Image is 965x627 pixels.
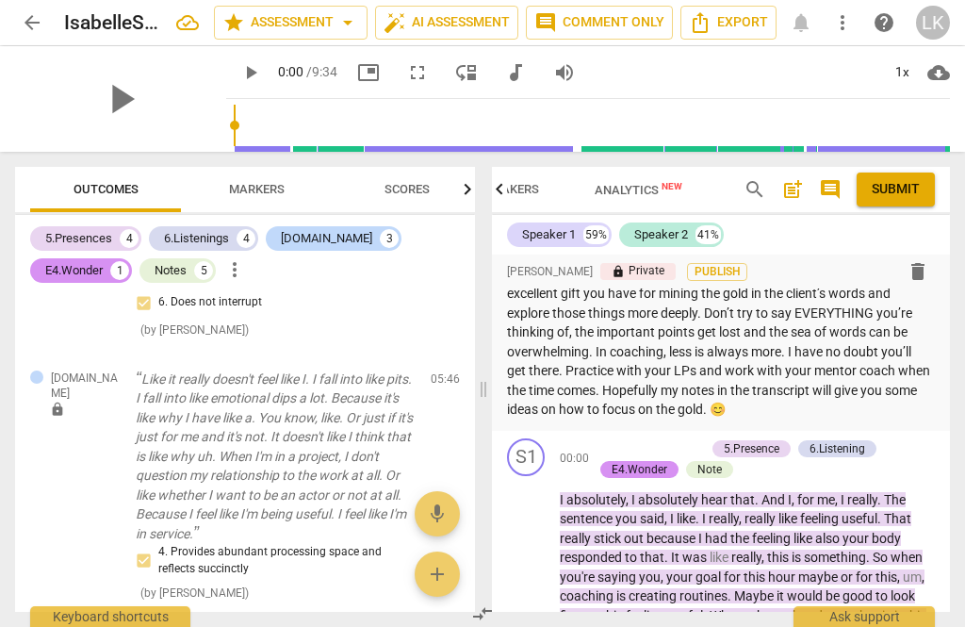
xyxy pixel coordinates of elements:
[701,492,730,507] span: hear
[710,550,731,565] span: Filler word
[612,461,667,478] div: E4.Wonder
[798,569,841,585] span: maybe
[646,531,698,546] span: because
[504,61,527,84] span: audiotrack
[357,61,380,84] span: picture_in_picture
[761,492,788,507] span: And
[664,511,670,526] span: ,
[867,6,901,40] a: Help
[634,225,688,244] div: Speaker 2
[629,588,679,603] span: creating
[223,258,246,281] span: more_vert
[804,550,866,565] span: something
[724,569,744,585] span: for
[140,586,249,600] span: ( by [PERSON_NAME] )
[566,492,626,507] span: absolutely
[781,178,804,201] span: post_add
[560,511,615,526] span: sentence
[891,550,923,565] span: when
[819,178,842,201] span: comment
[560,608,586,623] span: first
[612,265,625,278] span: lock
[560,492,566,507] span: I
[884,58,920,88] div: 1x
[666,569,695,585] span: your
[239,61,262,84] span: play_arrow
[626,608,667,623] span: feeling
[793,606,935,627] div: Ask support
[740,174,770,205] button: Search
[74,182,139,196] span: Outcomes
[664,550,671,565] span: .
[782,608,815,623] span: what
[661,569,666,585] span: ,
[730,492,755,507] span: that
[560,588,616,603] span: coaching
[222,11,359,34] span: Assessment
[670,511,677,526] span: I
[560,531,594,546] span: really
[406,61,429,84] span: fullscreen
[689,11,768,34] span: Export
[96,74,145,124] span: play_arrow
[401,56,434,90] button: Fullscreen
[278,64,303,79] span: 0:00
[891,588,915,603] span: look
[857,173,935,206] button: Please Do Not Submit until your Assessment is Complete
[777,608,782,623] span: ,
[164,229,229,248] div: 6.Listenings
[471,602,494,625] span: compare_arrows
[710,608,741,623] span: What
[375,6,518,40] button: AI Assessment
[51,371,121,402] span: [DOMAIN_NAME]
[792,550,804,565] span: is
[625,550,640,565] span: to
[746,608,777,623] span: what
[631,492,638,507] span: I
[682,550,710,565] span: was
[534,11,664,34] span: Comment only
[856,569,875,585] span: for
[380,229,399,248] div: 3
[64,11,161,35] h2: IsabelleStauffenberg_B131_CSP2
[907,260,929,283] span: delete
[30,606,190,627] div: Keyboard shortcuts
[176,11,199,34] div: All changes saved
[847,492,877,507] span: really
[800,511,842,526] span: feeling
[698,531,705,546] span: I
[222,11,245,34] span: star
[140,323,249,337] span: ( by [PERSON_NAME] )
[237,229,255,248] div: 4
[615,511,640,526] span: you
[744,178,766,201] span: search
[873,550,891,565] span: So
[697,461,722,478] div: Note
[731,550,761,565] span: really
[787,588,826,603] span: would
[797,492,817,507] span: for
[136,370,416,544] p: Like it really doesn't feel like I. I fall into like pits. I fall into like emotional dips a lot....
[884,511,911,526] span: That
[687,263,747,281] button: Publish
[426,563,449,586] span: add
[741,608,746,623] span: ,
[667,608,703,623] span: useful
[875,588,891,603] span: to
[415,491,460,536] button: Add voice note
[872,531,901,546] span: body
[600,263,676,280] p: Private
[842,531,872,546] span: your
[110,261,129,280] div: 1
[903,569,922,585] span: Filler word
[624,531,646,546] span: out
[877,492,884,507] span: .
[755,492,761,507] span: .
[875,569,897,585] span: this
[788,492,792,507] span: I
[705,531,730,546] span: had
[777,174,808,205] button: Add summary
[835,492,841,507] span: ,
[680,6,777,40] button: Export
[927,61,950,84] span: cloud_download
